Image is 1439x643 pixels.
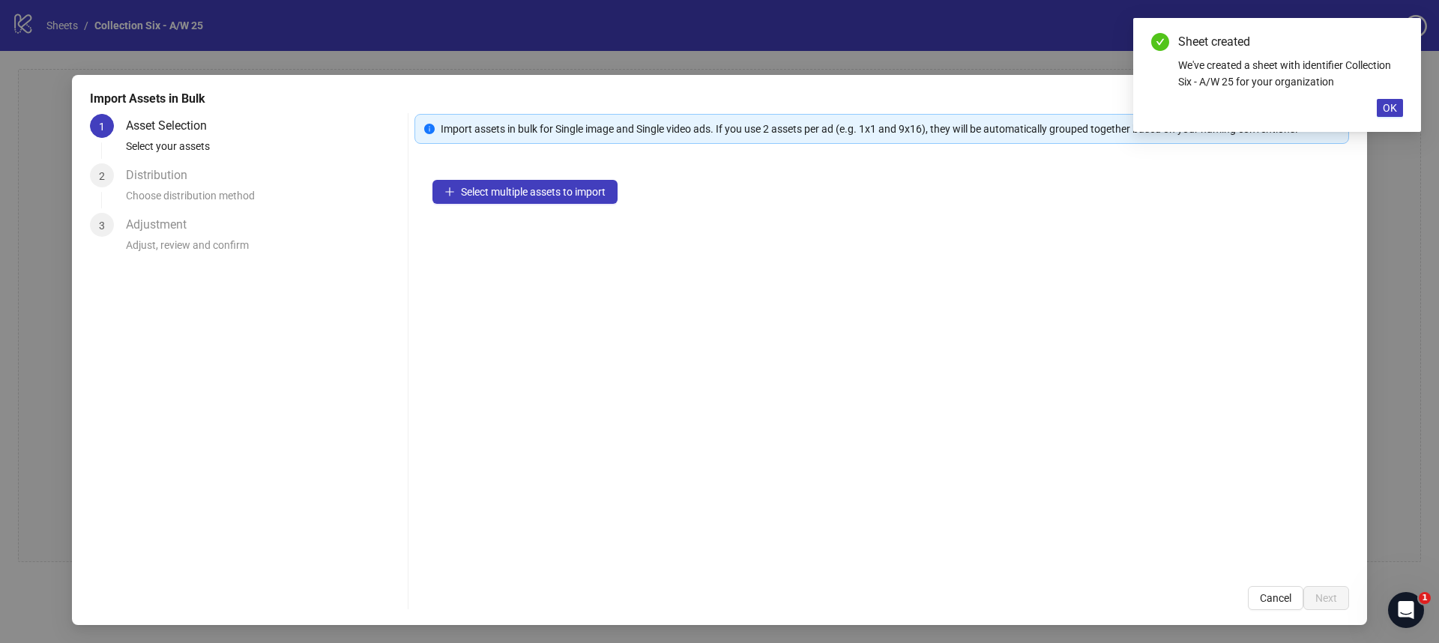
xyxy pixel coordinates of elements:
div: Select your assets [126,138,402,163]
span: Select multiple assets to import [461,186,606,198]
div: Import assets in bulk for Single image and Single video ads. If you use 2 assets per ad (e.g. 1x1... [441,121,1339,137]
div: Sheet created [1178,33,1403,51]
div: Asset Selection [126,114,219,138]
div: Adjust, review and confirm [126,237,402,262]
div: Choose distribution method [126,187,402,213]
div: Distribution [126,163,199,187]
span: 2 [99,170,105,182]
span: 3 [99,220,105,232]
span: 1 [1419,592,1431,604]
span: OK [1383,102,1397,114]
button: Select multiple assets to import [432,180,618,204]
span: info-circle [424,124,435,134]
div: Adjustment [126,213,199,237]
span: plus [444,187,455,197]
button: Next [1303,586,1349,610]
span: check-circle [1151,33,1169,51]
span: Cancel [1260,592,1291,604]
div: We've created a sheet with identifier Collection Six - A/W 25 for your organization [1178,57,1403,90]
div: Import Assets in Bulk [90,90,1349,108]
button: Cancel [1248,586,1303,610]
iframe: Intercom live chat [1388,592,1424,628]
span: 1 [99,121,105,133]
button: OK [1377,99,1403,117]
a: Close [1387,33,1403,49]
